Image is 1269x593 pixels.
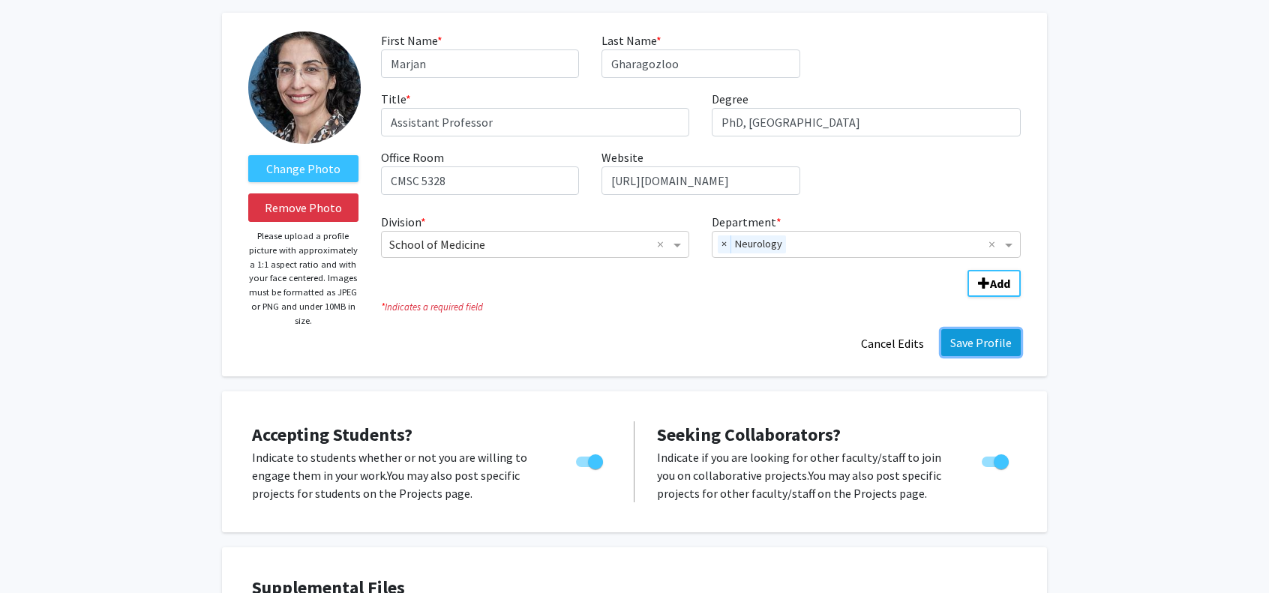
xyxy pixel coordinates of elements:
label: Title [381,90,411,108]
div: Department [700,213,1032,258]
iframe: Chat [11,526,64,582]
div: Toggle [976,448,1017,471]
div: Toggle [570,448,611,471]
ng-select: Division [381,231,690,258]
button: Save Profile [941,329,1021,356]
button: Remove Photo [248,193,358,222]
ng-select: Department [712,231,1021,258]
span: Seeking Collaborators? [657,423,841,446]
b: Add [990,276,1010,291]
label: Degree [712,90,748,108]
p: Indicate if you are looking for other faculty/staff to join you on collaborative projects. You ma... [657,448,953,502]
button: Add Division/Department [967,270,1021,297]
p: Please upload a profile picture with approximately a 1:1 aspect ratio and with your face centered... [248,229,358,328]
label: Office Room [381,148,444,166]
label: Last Name [601,31,661,49]
label: First Name [381,31,442,49]
i: Indicates a required field [381,300,1021,314]
img: Profile Picture [248,31,361,144]
span: Clear all [988,235,1001,253]
button: Cancel Edits [851,329,934,358]
span: × [718,235,731,253]
label: ChangeProfile Picture [248,155,358,182]
div: Division [370,213,701,258]
span: Clear all [657,235,670,253]
span: Accepting Students? [252,423,412,446]
p: Indicate to students whether or not you are willing to engage them in your work. You may also pos... [252,448,547,502]
span: Neurology [731,235,786,253]
label: Website [601,148,643,166]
